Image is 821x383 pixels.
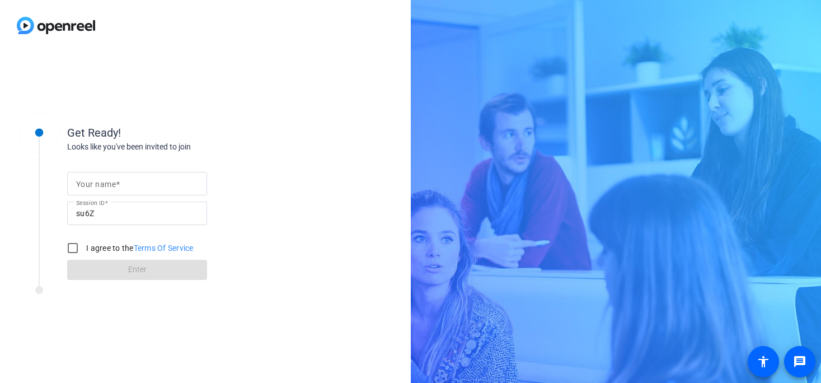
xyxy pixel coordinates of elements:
mat-label: Your name [76,180,116,189]
mat-label: Session ID [76,199,105,206]
div: Looks like you've been invited to join [67,141,291,153]
mat-icon: message [793,355,806,368]
a: Terms Of Service [134,244,194,253]
mat-icon: accessibility [757,355,770,368]
label: I agree to the [84,242,194,254]
div: Get Ready! [67,124,291,141]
